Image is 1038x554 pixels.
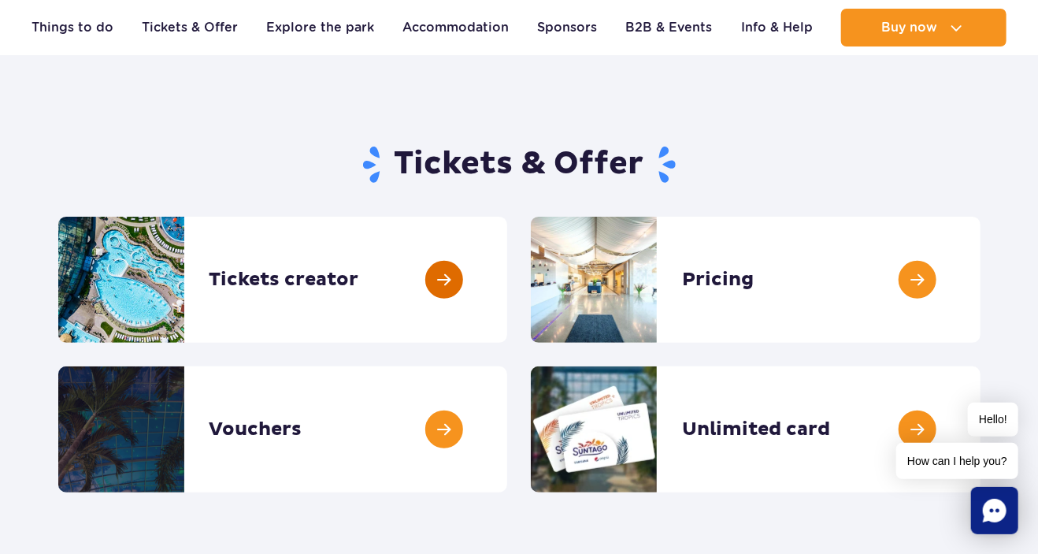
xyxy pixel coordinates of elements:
a: Tickets & Offer [142,9,238,46]
button: Buy now [841,9,1006,46]
span: How can I help you? [896,443,1018,479]
div: Chat [971,487,1018,534]
a: Info & Help [741,9,813,46]
h1: Tickets & Offer [58,144,981,185]
a: Accommodation [402,9,509,46]
a: Things to do [32,9,113,46]
a: Sponsors [538,9,598,46]
a: B2B & Events [626,9,713,46]
a: Explore the park [266,9,374,46]
span: Hello! [968,403,1018,437]
span: Buy now [881,20,937,35]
